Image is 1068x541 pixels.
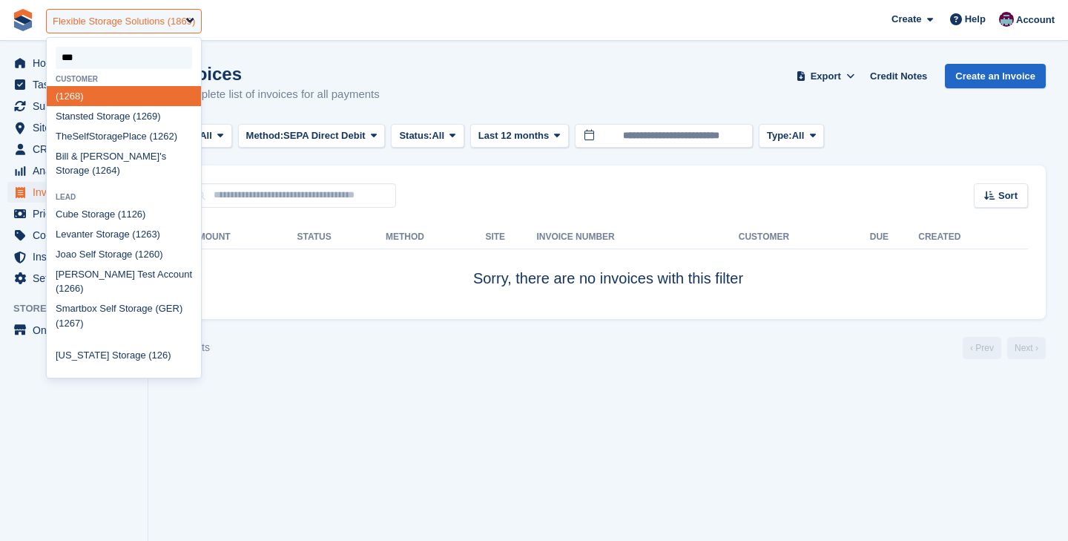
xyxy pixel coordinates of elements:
[171,64,380,84] h1: Invoices
[998,188,1018,203] span: Sort
[95,165,111,176] span: 126
[33,139,122,160] span: CRM
[391,124,464,148] button: Status: All
[33,96,122,117] span: Subscriptions
[47,244,201,264] div: Joao Self Storage ( 0)
[171,86,380,103] p: A complete list of invoices for all payments
[7,225,140,246] a: menu
[47,264,201,299] div: [PERSON_NAME] Test Account ( 6)
[478,128,549,143] span: Last 12 months
[386,226,485,249] th: Method
[7,139,140,160] a: menu
[33,53,122,73] span: Home
[811,69,841,84] span: Export
[238,124,386,148] button: Method: SEPA Direct Debit
[136,111,152,122] span: 126
[47,86,201,106] div: ( 8)
[759,124,824,148] button: Type: All
[792,128,805,143] span: All
[536,226,738,249] th: Invoice Number
[432,128,444,143] span: All
[47,193,201,201] div: Lead
[47,106,201,126] div: Stansted Storage ( 9)
[200,128,212,143] span: All
[485,226,536,249] th: Site
[33,117,122,138] span: Sites
[33,268,122,289] span: Settings
[47,75,201,83] div: Customer
[297,226,386,249] th: Status
[47,224,201,244] div: Levanter Storage ( 3)
[864,64,933,88] a: Credit Notes
[891,12,921,27] span: Create
[12,9,34,31] img: stora-icon-8386f47178a22dfd0bd8f6a31ec36ba5ce8667c1dd55bd0f319d3a0aa187defe.svg
[47,126,201,146] div: TheSelfStoragePlace ( 2)
[1016,13,1055,27] span: Account
[399,128,432,143] span: Status:
[945,64,1046,88] a: Create an Invoice
[152,350,168,361] span: 126
[53,14,195,29] div: Flexible Storage Solutions (1869)
[47,345,201,365] div: [US_STATE] Storage ( )
[47,204,201,224] div: Cube Storage (1 )
[7,203,140,224] a: menu
[33,182,122,203] span: Invoices
[7,160,140,181] a: menu
[7,96,140,117] a: menu
[47,146,201,181] div: Bill & [PERSON_NAME]'s Storage ( 4)
[283,128,366,143] span: SEPA Direct Debit
[246,128,284,143] span: Method:
[7,74,140,95] a: menu
[153,131,169,142] span: 126
[188,226,297,249] th: Amount
[126,209,142,220] span: 126
[965,12,986,27] span: Help
[59,91,75,102] span: 126
[33,246,122,267] span: Insurance
[47,299,201,334] div: Smartbox Self Storage (GER) ( 7)
[7,117,140,138] a: menu
[1007,337,1046,359] a: Next
[33,225,122,246] span: Coupons
[963,337,1001,359] a: Previous
[739,226,870,249] th: Customer
[33,320,122,341] span: Online Store
[7,246,140,267] a: menu
[960,337,1049,359] nav: Page
[59,318,75,329] span: 126
[918,226,1028,249] th: Created
[59,283,75,294] span: 126
[7,53,140,73] a: menu
[470,124,569,148] button: Last 12 months
[138,249,154,260] span: 126
[33,74,122,95] span: Tasks
[870,226,919,249] th: Due
[33,160,122,181] span: Analytics
[999,12,1014,27] img: Brian Young
[767,128,792,143] span: Type:
[793,64,858,88] button: Export
[7,182,140,203] a: menu
[33,203,122,224] span: Pricing
[136,229,152,240] span: 126
[7,268,140,289] a: menu
[7,320,140,341] a: menu
[473,270,743,286] span: Sorry, there are no invoices with this filter
[13,301,148,316] span: Storefront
